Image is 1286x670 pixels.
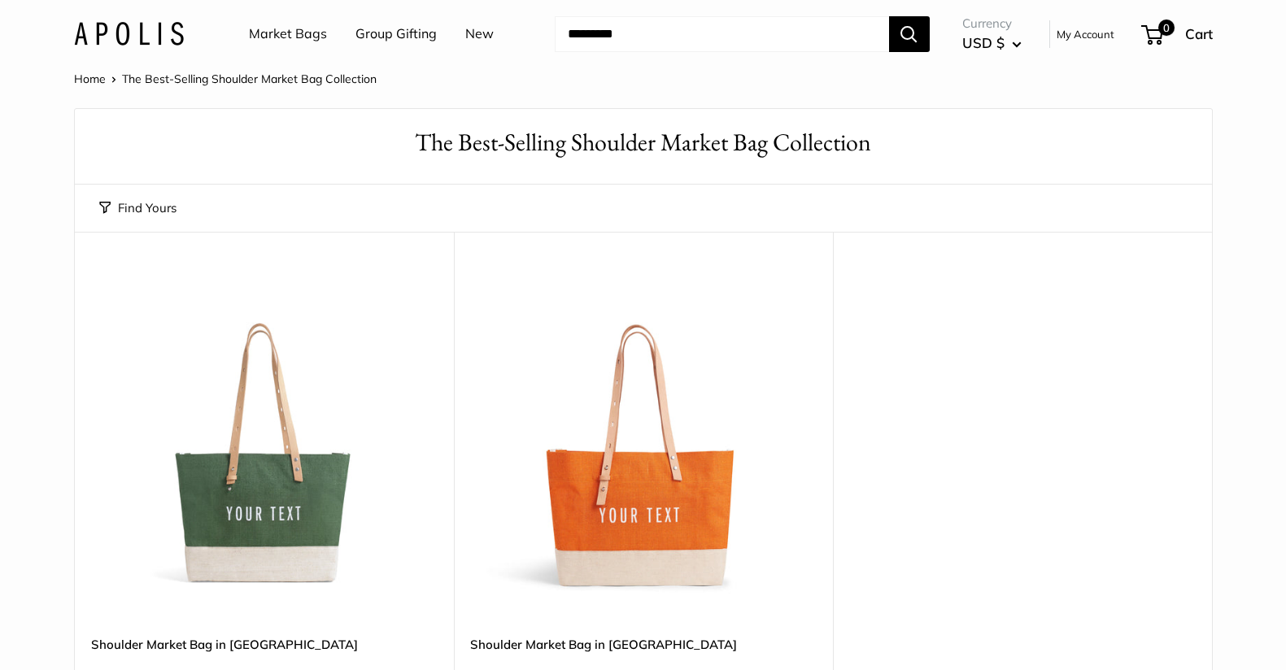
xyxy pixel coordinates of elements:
[91,272,438,619] a: Shoulder Market Bag in Field GreenShoulder Market Bag in Field Green
[1057,24,1114,44] a: My Account
[1143,21,1213,47] a: 0 Cart
[465,22,494,46] a: New
[74,72,106,86] a: Home
[74,22,184,46] img: Apolis
[99,197,177,220] button: Find Yours
[1157,20,1174,36] span: 0
[74,68,377,89] nav: Breadcrumb
[889,16,930,52] button: Search
[249,22,327,46] a: Market Bags
[555,16,889,52] input: Search...
[99,125,1188,160] h1: The Best-Selling Shoulder Market Bag Collection
[91,635,438,654] a: Shoulder Market Bag in [GEOGRAPHIC_DATA]
[470,635,817,654] a: Shoulder Market Bag in [GEOGRAPHIC_DATA]
[962,34,1005,51] span: USD $
[962,12,1022,35] span: Currency
[1185,25,1213,42] span: Cart
[849,272,1196,619] a: description_Our very first Chenille-Jute Market bagMarket Bag in Court Green Chenille with Adjust...
[122,72,377,86] span: The Best-Selling Shoulder Market Bag Collection
[962,30,1022,56] button: USD $
[470,272,817,619] a: Make it yours with custom, printed text.Shoulder Market Bag in Citrus
[355,22,437,46] a: Group Gifting
[91,272,438,619] img: Shoulder Market Bag in Field Green
[470,272,817,619] img: Make it yours with custom, printed text.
